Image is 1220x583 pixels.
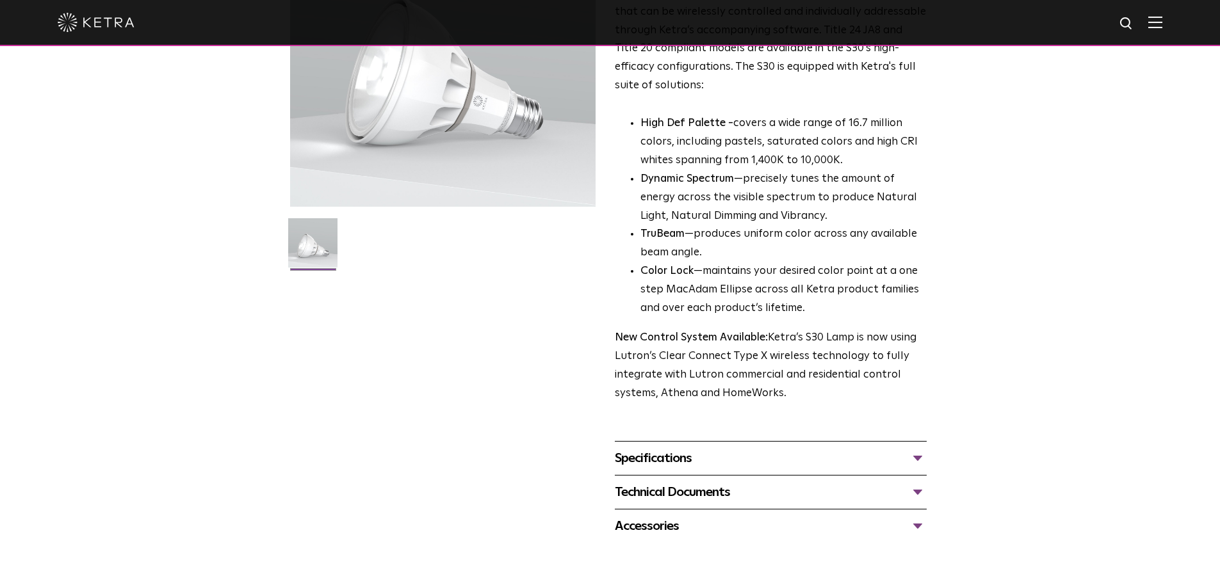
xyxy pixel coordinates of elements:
[640,266,694,276] strong: Color Lock
[640,228,685,239] strong: TruBeam
[615,482,927,502] div: Technical Documents
[288,218,338,277] img: S30-Lamp-Edison-2021-Web-Square
[640,173,734,184] strong: Dynamic Spectrum
[615,448,927,468] div: Specifications
[640,262,927,318] li: —maintains your desired color point at a one step MacAdam Ellipse across all Ketra product famili...
[640,115,927,170] p: covers a wide range of 16.7 million colors, including pastels, saturated colors and high CRI whit...
[640,170,927,226] li: —precisely tunes the amount of energy across the visible spectrum to produce Natural Light, Natur...
[640,118,733,129] strong: High Def Palette -
[640,225,927,262] li: —produces uniform color across any available beam angle.
[1148,16,1162,28] img: Hamburger%20Nav.svg
[615,332,768,343] strong: New Control System Available:
[58,13,134,32] img: ketra-logo-2019-white
[1119,16,1135,32] img: search icon
[615,329,927,403] p: Ketra’s S30 Lamp is now using Lutron’s Clear Connect Type X wireless technology to fully integrat...
[615,516,927,536] div: Accessories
